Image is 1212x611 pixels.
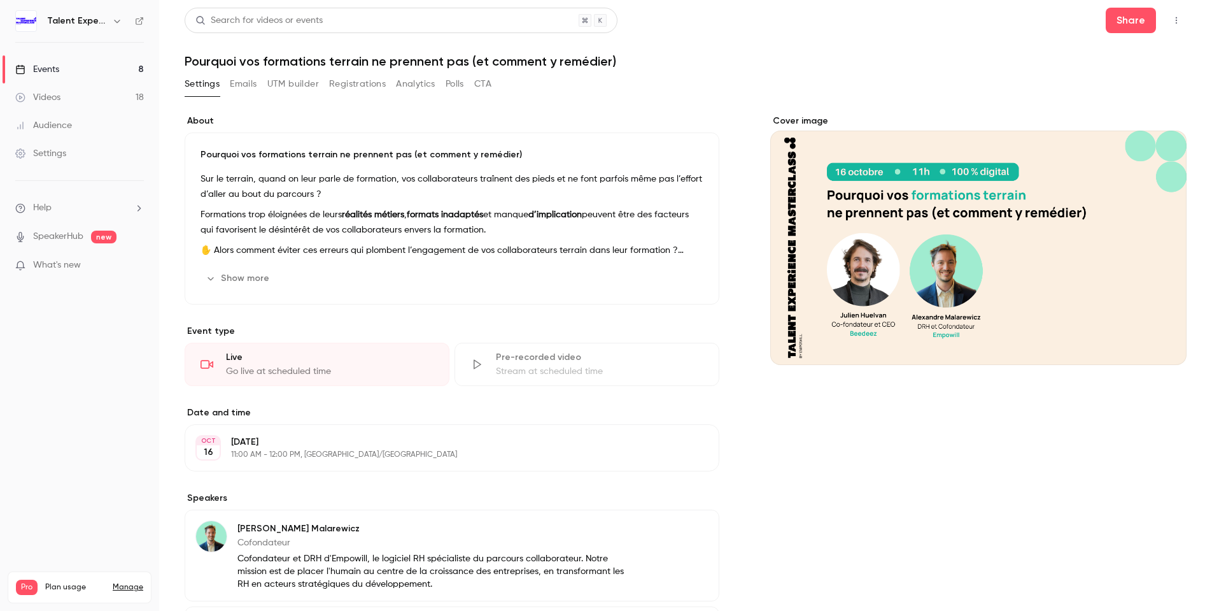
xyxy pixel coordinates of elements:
[528,210,582,219] strong: d’implication
[16,580,38,595] span: Pro
[15,147,66,160] div: Settings
[237,536,637,549] p: Cofondateur
[201,148,703,161] p: Pourquoi vos formations terrain ne prennent pas (et comment y remédier)
[185,115,719,127] label: About
[237,522,637,535] p: [PERSON_NAME] Malarewicz
[496,351,703,364] div: Pre-recorded video
[201,171,703,202] p: Sur le terrain, quand on leur parle de formation, vos collaborateurs traînent des pieds et ne fon...
[231,450,652,460] p: 11:00 AM - 12:00 PM, [GEOGRAPHIC_DATA]/[GEOGRAPHIC_DATA]
[496,365,703,378] div: Stream at scheduled time
[185,325,719,338] p: Event type
[113,582,143,593] a: Manage
[231,436,652,449] p: [DATE]
[195,14,323,27] div: Search for videos or events
[770,115,1187,127] label: Cover image
[129,260,144,271] iframe: Noticeable Trigger
[33,230,83,243] a: SpeakerHub
[201,268,277,289] button: Show more
[201,207,703,238] p: Formations trop éloignées de leurs , et manque peuvent être des facteurs qui favorisent le désint...
[185,343,449,386] div: LiveGo live at scheduled time
[396,74,435,94] button: Analytics
[1106,8,1156,33] button: Share
[15,201,144,215] li: help-dropdown-opener
[342,210,404,219] strong: réalités métiers
[329,74,386,94] button: Registrations
[47,15,107,27] h6: Talent Experience Masterclass
[185,54,1187,69] h1: Pourquoi vos formations terrain ne prennent pas (et comment y remédier)
[237,552,637,591] p: Cofondateur et DRH d'Empowill, le logiciel RH spécialiste du parcours collaborateur. Notre missio...
[196,521,227,552] img: Alexandre Malarewicz
[185,74,220,94] button: Settings
[230,74,257,94] button: Emails
[454,343,719,386] div: Pre-recorded videoStream at scheduled time
[15,91,60,104] div: Videos
[197,436,220,445] div: OCT
[33,259,81,272] span: What's new
[267,74,319,94] button: UTM builder
[15,63,59,76] div: Events
[770,115,1187,365] section: Cover image
[446,74,464,94] button: Polls
[91,231,116,243] span: new
[185,406,719,419] label: Date and time
[201,243,703,258] p: ✋ Alors comment éviter ces erreurs qui plombent l’engagement de vos collaborateurs terrain dans l...
[474,74,491,94] button: CTA
[407,210,483,219] strong: formats inadaptés
[185,492,719,505] label: Speakers
[226,365,433,378] div: Go live at scheduled time
[15,119,72,132] div: Audience
[45,582,105,593] span: Plan usage
[33,201,52,215] span: Help
[226,351,433,364] div: Live
[185,510,719,601] div: Alexandre Malarewicz[PERSON_NAME] MalarewiczCofondateurCofondateur et DRH d'Empowill, le logiciel...
[204,446,213,459] p: 16
[16,11,36,31] img: Talent Experience Masterclass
